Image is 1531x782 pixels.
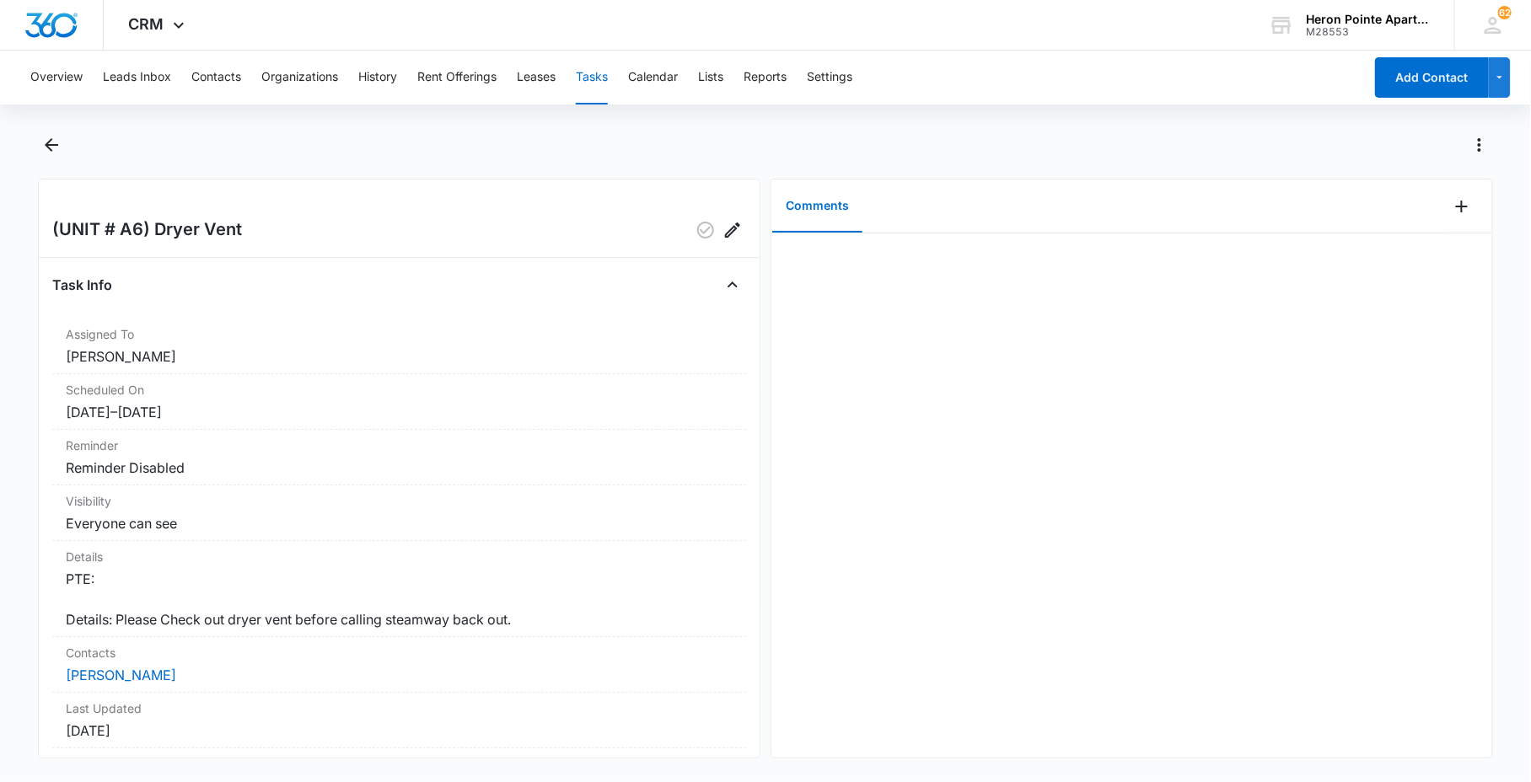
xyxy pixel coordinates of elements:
dt: Last Updated [66,699,733,717]
dt: Scheduled On [66,381,733,399]
div: ReminderReminder Disabled [52,430,746,485]
span: CRM [129,15,164,33]
dd: [DATE] [66,720,733,741]
button: Edit [719,217,746,244]
button: Rent Offerings [417,51,497,104]
button: Leads Inbox [103,51,171,104]
div: VisibilityEveryone can see [52,485,746,541]
dt: Reminder [66,437,733,454]
div: account name [1307,13,1430,26]
button: Contacts [191,51,241,104]
div: Last Updated[DATE] [52,693,746,748]
button: Reports [744,51,787,104]
button: History [358,51,397,104]
dd: [DATE] – [DATE] [66,402,733,422]
button: Lists [698,51,723,104]
dd: PTE: Details: Please Check out dryer vent before calling steamway back out. [66,569,733,629]
span: 62 [1498,6,1512,19]
button: Add Contact [1375,57,1489,98]
div: Assigned To[PERSON_NAME] [52,319,746,374]
button: Add Comment [1448,193,1475,220]
button: Tasks [576,51,608,104]
dd: Everyone can see [66,513,733,533]
div: Scheduled On[DATE]–[DATE] [52,374,746,430]
div: account id [1307,26,1430,38]
button: Calendar [628,51,678,104]
button: Actions [1466,131,1493,158]
h2: (UNIT # A6) Dryer Vent [52,217,242,244]
button: Overview [30,51,83,104]
button: Organizations [261,51,338,104]
button: Back [38,131,64,158]
button: Comments [772,180,862,233]
div: DetailsPTE: Details: Please Check out dryer vent before calling steamway back out. [52,541,746,637]
dt: Visibility [66,492,733,510]
dt: Contacts [66,644,733,661]
a: [PERSON_NAME] [66,667,176,683]
h4: Task Info [52,275,112,295]
dd: [PERSON_NAME] [66,346,733,367]
div: Contacts[PERSON_NAME] [52,637,746,693]
dt: Details [66,548,733,565]
button: Leases [517,51,556,104]
dt: Assigned To [66,325,733,343]
dt: Created On [66,755,733,773]
button: Close [719,271,746,298]
div: notifications count [1498,6,1512,19]
dd: Reminder Disabled [66,458,733,478]
button: Settings [807,51,852,104]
